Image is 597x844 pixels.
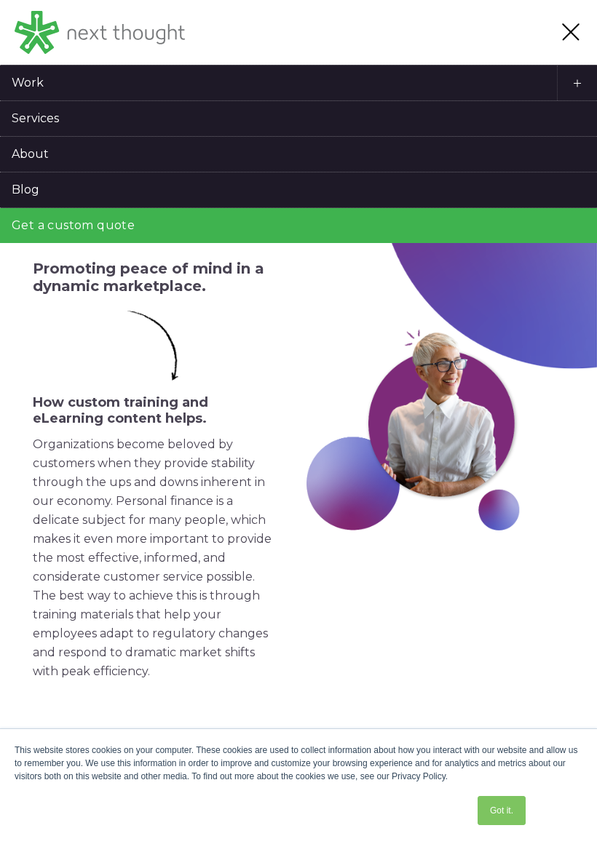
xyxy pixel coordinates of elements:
[559,24,582,41] button: Open Mobile Menu
[15,744,582,783] div: This website stores cookies on your computer. These cookies are used to collect information about...
[307,316,521,530] img: Finance-Header
[33,395,272,426] h6: How custom training and eLearning content helps.
[15,11,185,53] img: LG - NextThought Logo
[33,148,272,252] h1: Financial Services
[33,435,272,681] p: Organizations become beloved by customers when they provide stability through the ups and downs i...
[33,260,272,295] h5: Promoting peace of mind in a dynamic marketplace.
[478,796,526,825] a: Got it.
[127,311,178,381] img: Simple Arrow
